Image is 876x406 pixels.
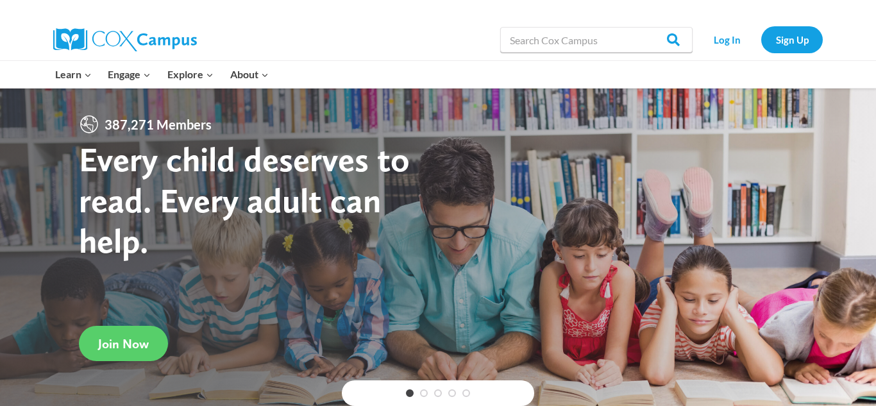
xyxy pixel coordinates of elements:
[79,326,168,361] a: Join Now
[699,26,823,53] nav: Secondary Navigation
[434,389,442,397] a: 3
[79,139,410,261] strong: Every child deserves to read. Every adult can help.
[108,66,151,83] span: Engage
[462,389,470,397] a: 5
[55,66,92,83] span: Learn
[699,26,755,53] a: Log In
[230,66,269,83] span: About
[500,27,693,53] input: Search Cox Campus
[406,389,414,397] a: 1
[448,389,456,397] a: 4
[99,114,217,135] span: 387,271 Members
[98,336,149,351] span: Join Now
[53,28,197,51] img: Cox Campus
[167,66,214,83] span: Explore
[420,389,428,397] a: 2
[47,61,276,88] nav: Primary Navigation
[761,26,823,53] a: Sign Up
